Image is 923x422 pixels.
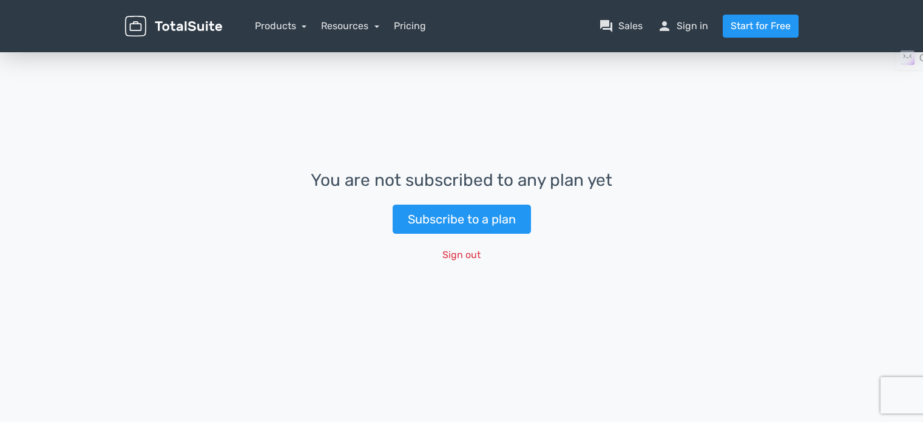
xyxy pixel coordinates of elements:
a: Resources [321,20,379,32]
button: Sign out [434,243,489,267]
a: Subscribe to a plan [393,205,531,234]
a: Start for Free [723,15,799,38]
a: question_answerSales [599,19,643,33]
a: personSign in [657,19,708,33]
a: Pricing [394,19,426,33]
img: TotalSuite for WordPress [125,16,222,37]
h3: You are not subscribed to any plan yet [311,171,612,190]
span: person [657,19,672,33]
a: Products [255,20,307,32]
span: question_answer [599,19,614,33]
